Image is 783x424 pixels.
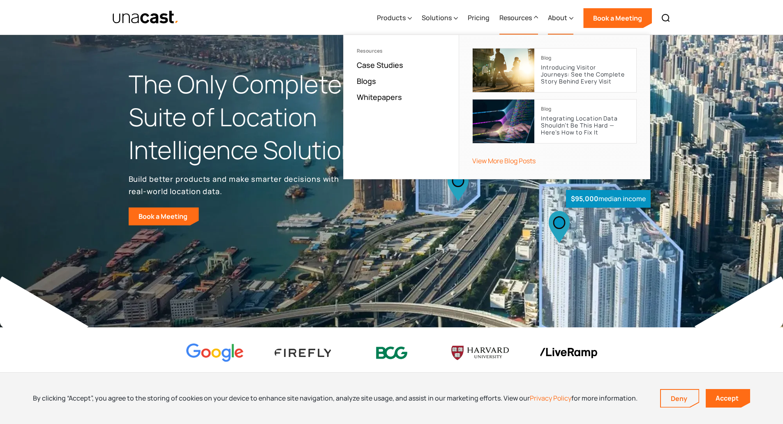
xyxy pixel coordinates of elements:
[541,115,630,136] p: Integrating Location Data Shouldn’t Be This Hard — Here’s How to Fix It
[451,343,509,363] img: Harvard U logo
[566,190,651,208] div: median income
[706,389,750,408] a: Accept
[541,55,551,61] div: Blog
[548,1,573,35] div: About
[468,1,490,35] a: Pricing
[186,343,244,363] img: Google logo Color
[377,13,406,23] div: Products
[473,49,534,92] img: cover
[343,35,650,179] nav: Resources
[541,106,551,112] div: Blog
[571,194,598,203] strong: $95,000
[33,394,637,403] div: By clicking “Accept”, you agree to the storing of cookies on your device to enhance site navigati...
[422,1,458,35] div: Solutions
[540,348,597,358] img: liveramp logo
[499,13,532,23] div: Resources
[357,60,403,70] a: Case Studies
[530,394,571,403] a: Privacy Policy
[661,390,699,407] a: Deny
[472,156,536,165] a: View More Blog Posts
[583,8,652,28] a: Book a Meeting
[377,1,412,35] div: Products
[129,207,199,225] a: Book a Meeting
[129,68,392,166] h1: The Only Complete Suite of Location Intelligence Solutions
[363,341,420,365] img: BCG logo
[357,48,446,54] div: Resources
[661,13,671,23] img: Search icon
[357,76,376,86] a: Blogs
[472,99,637,144] a: BlogIntegrating Location Data Shouldn’t Be This Hard — Here’s How to Fix It
[499,1,538,35] div: Resources
[472,48,637,93] a: BlogIntroducing Visitor Journeys: See the Complete Story Behind Every Visit
[541,64,630,85] p: Introducing Visitor Journeys: See the Complete Story Behind Every Visit
[112,10,179,25] a: home
[422,13,452,23] div: Solutions
[129,173,342,197] p: Build better products and make smarter decisions with real-world location data.
[473,100,534,143] img: cover
[548,13,567,23] div: About
[112,10,179,25] img: Unacast text logo
[357,92,402,102] a: Whitepapers
[275,349,332,357] img: Firefly Advertising logo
